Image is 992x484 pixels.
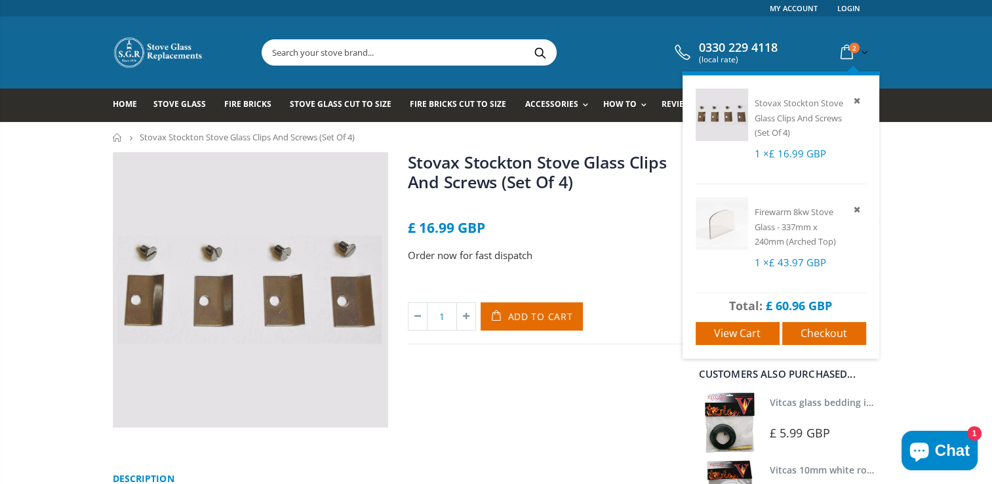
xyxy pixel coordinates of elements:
[153,98,206,110] span: Stove Glass
[770,425,830,441] span: £ 5.99 GBP
[851,202,866,217] a: Remove item
[851,93,866,108] a: Remove item
[113,153,387,427] img: StovaxStocktonglassclips_800x_crop_center.webp
[408,248,683,263] p: Order now for fast dispatch
[603,98,637,110] span: How To
[671,41,778,64] a: 0330 229 4118 (local rate)
[410,98,506,110] span: Fire Bricks Cut To Size
[782,322,866,345] a: Checkout
[262,40,703,65] input: Search your stove brand...
[408,218,485,237] span: £ 16.99 GBP
[290,89,401,122] a: Stove Glass Cut To Size
[410,89,516,122] a: Fire Bricks Cut To Size
[525,98,578,110] span: Accessories
[729,298,763,313] span: Total:
[224,89,281,122] a: Fire Bricks
[699,369,880,379] div: Customers also purchased...
[113,98,137,110] span: Home
[662,89,706,122] a: Reviews
[849,43,860,53] span: 2
[696,89,748,141] img: Stovax Stockton Stove Glass Clips And Screws (Set Of 4)
[113,133,123,142] a: Home
[481,302,584,331] button: Add to Cart
[835,39,871,65] a: 2
[290,98,391,110] span: Stove Glass Cut To Size
[113,89,147,122] a: Home
[755,256,826,269] span: 1 ×
[696,197,748,250] img: Firewarm 8kw Stove Glass - 337mm x 240mm (Arched Top)
[755,206,836,247] a: Firewarm 8kw Stove Glass - 337mm x 240mm (Arched Top)
[525,40,555,65] button: Search
[662,98,696,110] span: Reviews
[508,310,573,323] span: Add to Cart
[769,147,826,160] span: £ 16.99 GBP
[755,97,843,138] a: Stovax Stockton Stove Glass Clips And Screws (Set Of 4)
[699,41,778,55] span: 0330 229 4118
[140,131,355,143] span: Stovax Stockton Stove Glass Clips And Screws (Set Of 4)
[696,322,780,345] a: View cart
[525,89,594,122] a: Accessories
[699,392,760,453] img: Vitcas stove glass bedding in tape
[153,89,216,122] a: Stove Glass
[714,326,761,340] span: View cart
[113,36,205,69] img: Stove Glass Replacement
[224,98,271,110] span: Fire Bricks
[766,298,832,313] span: £ 60.96 GBP
[898,431,982,474] inbox-online-store-chat: Shopify online store chat
[755,147,826,160] span: 1 ×
[801,326,847,340] span: Checkout
[603,89,653,122] a: How To
[769,256,826,269] span: £ 43.97 GBP
[408,151,667,193] a: Stovax Stockton Stove Glass Clips And Screws (Set Of 4)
